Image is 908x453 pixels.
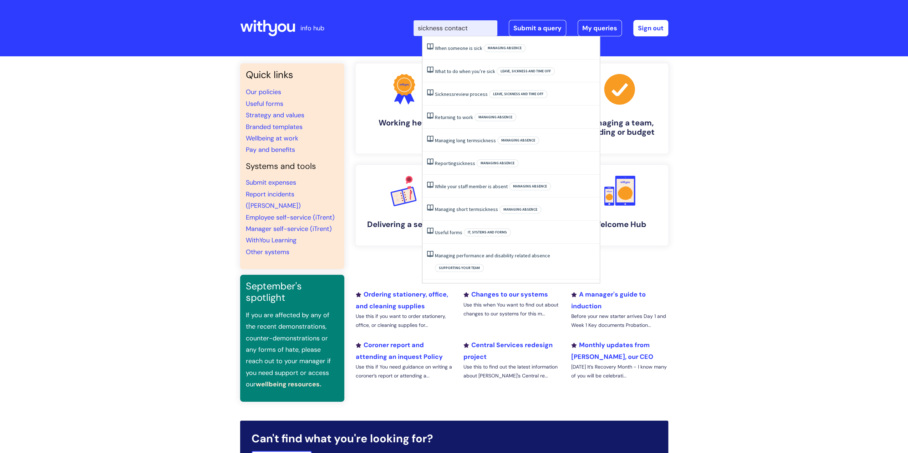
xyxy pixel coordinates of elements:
h4: Welcome Hub [577,220,663,229]
span: Managing absence [497,137,539,144]
a: Ordering stationery, office, and cleaning supplies [356,290,448,310]
a: Employee self-service (iTrent) [246,213,335,222]
a: Managing a team, building or budget [571,63,668,154]
input: Search [414,20,497,36]
a: Sicknessreview process [435,91,488,97]
a: Coroner report and attending an inquest Policy [356,341,443,361]
p: Use this if You need guidance on writing a coroner’s report or attending a... [356,362,453,380]
h2: Recently added or updated [356,268,668,282]
a: Changes to our systems [463,290,548,299]
a: Managing performance and disability related absence [435,252,550,259]
span: Managing absence [509,182,551,190]
a: Strategy and values [246,111,304,119]
a: Monthly updates from [PERSON_NAME], our CEO [571,341,653,361]
span: sickness [456,160,475,166]
h3: Quick links [246,69,339,81]
p: Use this when You want to find out about changes to our systems for this m... [463,300,560,318]
a: Managing short termsickness [435,206,498,212]
p: info hub [300,22,324,34]
a: WithYou Learning [246,236,296,244]
a: Sign out [633,20,668,36]
p: If you are affected by any of the recent demonstrations, counter-demonstrations or any forms of h... [246,309,339,390]
a: Working here [356,63,453,154]
span: Leave, sickness and time off [489,90,547,98]
span: Sickness [435,91,454,97]
p: Before your new starter arrives Day 1 and Week 1 Key documents Probation... [571,312,668,330]
a: wellbeing resources. [256,380,321,388]
h3: September's spotlight [246,280,339,304]
div: | - [414,20,668,36]
span: IT, systems and forms [464,228,511,236]
a: When someone is sick [435,45,482,51]
span: Managing absence [484,44,526,52]
h4: Systems and tools [246,161,339,171]
a: Manager self-service (iTrent) [246,225,332,233]
a: Useful forms [246,99,283,108]
a: Branded templates [246,123,303,131]
h4: Working here [361,118,447,128]
a: Report incidents ([PERSON_NAME]) [246,190,301,210]
a: What to do when you’re sick [435,68,495,74]
span: Managing absence [499,206,541,213]
span: Managing absence [477,159,518,167]
a: Central Services redesign project [463,341,552,361]
a: Returning to work [435,114,473,120]
a: A manager's guide to induction [571,290,645,310]
a: Useful forms [435,229,462,236]
h4: Managing a team, building or budget [577,118,663,137]
a: Delivering a service [356,165,453,246]
p: [DATE] It’s Recovery Month - I know many of you will be celebrati... [571,362,668,380]
a: While‌ ‌your‌ ‌staff‌ ‌member‌ ‌is‌ ‌absent‌ [435,183,508,190]
a: Other systems [246,248,289,256]
span: sickness [477,137,496,144]
a: Pay and benefits [246,145,295,154]
a: My queries [578,20,622,36]
a: Reportingsickness [435,160,475,166]
span: Managing absence [475,113,516,121]
a: Managing long termsickness [435,137,496,144]
span: sickness [479,206,498,212]
a: Wellbeing at work [246,134,298,143]
a: Welcome Hub [571,165,668,246]
a: Submit a query [509,20,566,36]
a: Our policies [246,88,281,96]
span: Leave, sickness and time off [497,67,555,75]
h4: Delivering a service [361,220,447,229]
p: Use this to find out the latest information about [PERSON_NAME]'s Central re... [463,362,560,380]
h2: Can't find what you're looking for? [252,432,657,445]
a: Submit expenses [246,178,296,187]
p: Use this if you want to order stationery, office, or cleaning supplies for... [356,312,453,330]
span: Supporting your team [435,264,484,272]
